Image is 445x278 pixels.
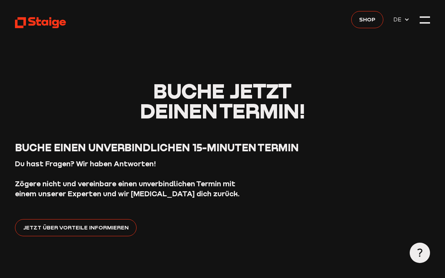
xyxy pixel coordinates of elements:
[140,78,305,123] span: Buche jetzt deinen Termin!
[393,15,404,24] span: DE
[351,11,383,28] a: Shop
[23,223,129,232] span: Jetzt über Vorteile informieren
[15,179,240,198] strong: Zögere nicht und vereinbare einen unverbindlichen Termin mit einem unserer Experten und wir [MEDI...
[15,159,156,168] strong: Du hast Fragen? Wir haben Antworten!
[359,15,375,24] span: Shop
[15,219,136,236] a: Jetzt über Vorteile informieren
[15,141,299,153] span: Buche einen unverbindlichen 15-Minuten Termin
